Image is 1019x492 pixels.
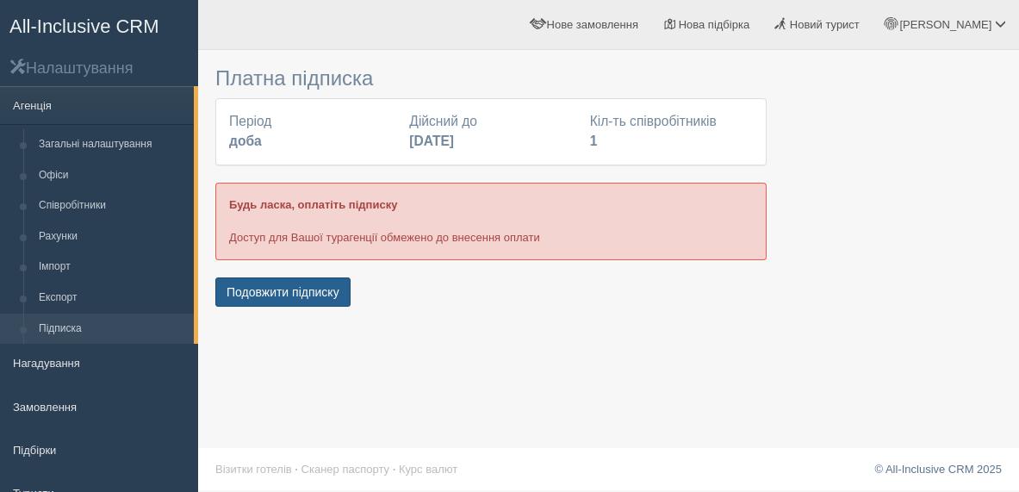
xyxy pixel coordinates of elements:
a: Візитки готелів [215,463,292,476]
a: Імпорт [31,252,194,283]
b: Будь ласка, оплатіть підписку [229,198,397,211]
span: Нове замовлення [547,18,638,31]
span: · [295,463,298,476]
div: Період [221,112,401,152]
span: Новий турист [790,18,860,31]
span: [PERSON_NAME] [899,18,991,31]
div: Кіл-ть співробітників [581,112,761,152]
a: Сканер паспорту [301,463,389,476]
span: All-Inclusive CRM [9,16,159,37]
div: Дійсний до [401,112,581,152]
div: Доступ для Вашої турагенції обмежено до внесення оплати [215,183,767,259]
a: Експорт [31,283,194,314]
a: All-Inclusive CRM [1,1,197,48]
a: Курс валют [399,463,457,476]
a: Рахунки [31,221,194,252]
a: © All-Inclusive CRM 2025 [874,463,1002,476]
span: Нова підбірка [679,18,750,31]
a: Співробітники [31,190,194,221]
button: Подовжити підписку [215,277,351,307]
a: Підписка [31,314,194,345]
a: Офіси [31,160,194,191]
b: доба [229,134,262,148]
span: · [393,463,396,476]
h3: Платна підписка [215,67,767,90]
a: Загальні налаштування [31,129,194,160]
b: 1 [590,134,598,148]
b: [DATE] [409,134,454,148]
